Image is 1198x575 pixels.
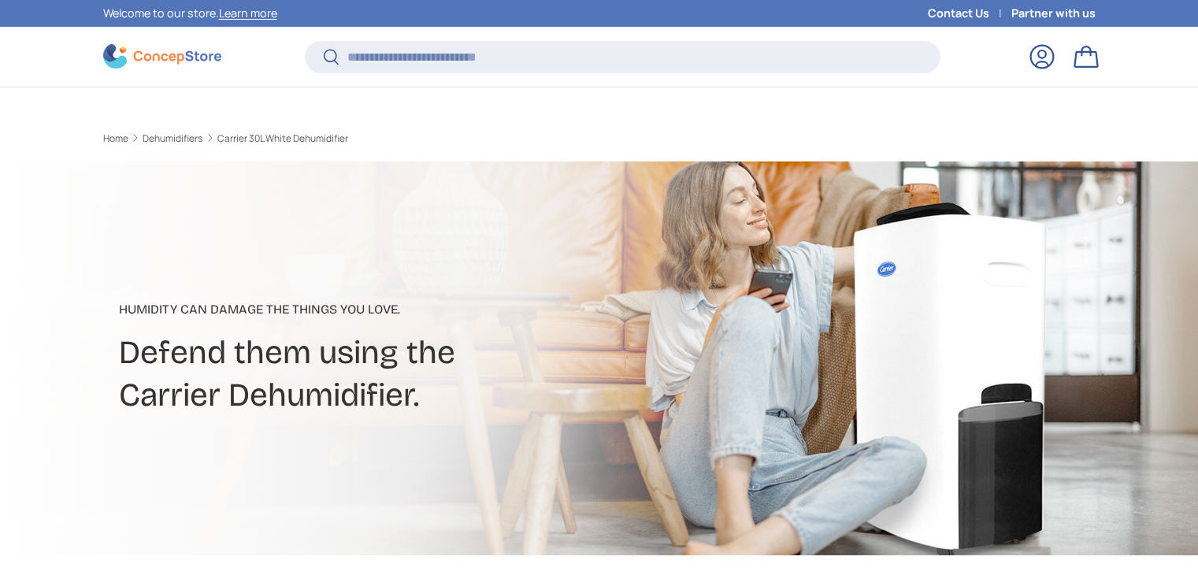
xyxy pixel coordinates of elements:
a: Home [103,134,128,143]
p: Humidity can damage the things you love. [119,300,724,319]
a: Contact Us [928,5,1011,22]
a: Carrier 30L White Dehumidifier [217,134,348,143]
a: Dehumidifiers [143,134,202,143]
a: Learn more [219,6,277,20]
nav: Breadcrumbs [103,132,629,146]
img: ConcepStore [103,44,221,69]
h2: Defend them using the Carrier Dehumidifier. [119,332,724,416]
p: Welcome to our store. [103,5,277,22]
a: Partner with us [1011,5,1096,22]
